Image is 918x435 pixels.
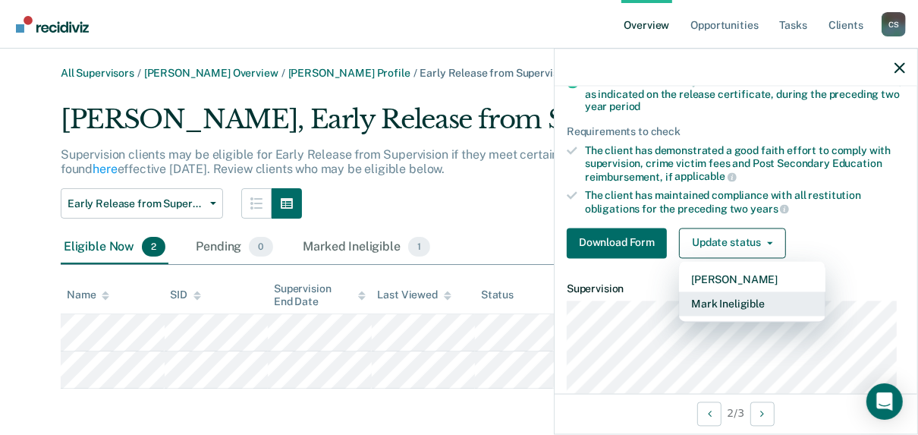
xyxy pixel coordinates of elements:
div: [PERSON_NAME], Early Release from Supervision [61,104,857,147]
div: Pending [193,231,275,264]
p: Supervision clients may be eligible for Early Release from Supervision if they meet certain crite... [61,147,770,176]
button: Next Opportunity [750,402,775,426]
span: years [750,203,789,215]
span: applicable [675,171,737,183]
div: Status [481,288,514,301]
div: Marked Ineligible [300,231,434,264]
div: C S [882,12,906,36]
span: 0 [249,237,272,257]
a: here [93,162,117,176]
span: 2 [142,237,165,257]
a: All Supervisors [61,67,134,79]
a: [PERSON_NAME] Overview [144,67,278,79]
dt: Supervision [567,282,905,295]
div: 2 / 3 [555,393,917,433]
button: Mark Ineligible [679,292,825,316]
div: Name [67,288,109,301]
span: Early Release from Supervision [420,67,574,79]
div: The client has maintained compliance with all restitution obligations for the preceding two [585,190,905,216]
div: Last Viewed [378,288,451,301]
span: period [609,101,640,113]
div: Eligible Now [61,231,168,264]
div: The client has demonstrated a good faith effort to comply with supervision, crime victim fees and... [585,145,905,184]
button: Profile dropdown button [882,12,906,36]
button: Previous Opportunity [697,402,722,426]
a: [PERSON_NAME] Profile [288,67,410,79]
button: Update status [679,228,786,258]
img: Recidiviz [16,16,89,33]
span: Early Release from Supervision [68,197,204,210]
div: Has not committed any violation of rules or conditions of release, as indicated on the release ce... [585,75,905,113]
div: Requirements to check [567,126,905,139]
span: / [410,67,420,79]
span: 1 [408,237,430,257]
a: Navigate to form link [567,228,673,258]
span: / [278,67,288,79]
span: / [134,67,144,79]
button: Download Form [567,228,667,258]
div: Open Intercom Messenger [866,383,903,420]
button: [PERSON_NAME] [679,267,825,292]
div: Supervision End Date [274,282,366,308]
div: SID [171,288,202,301]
